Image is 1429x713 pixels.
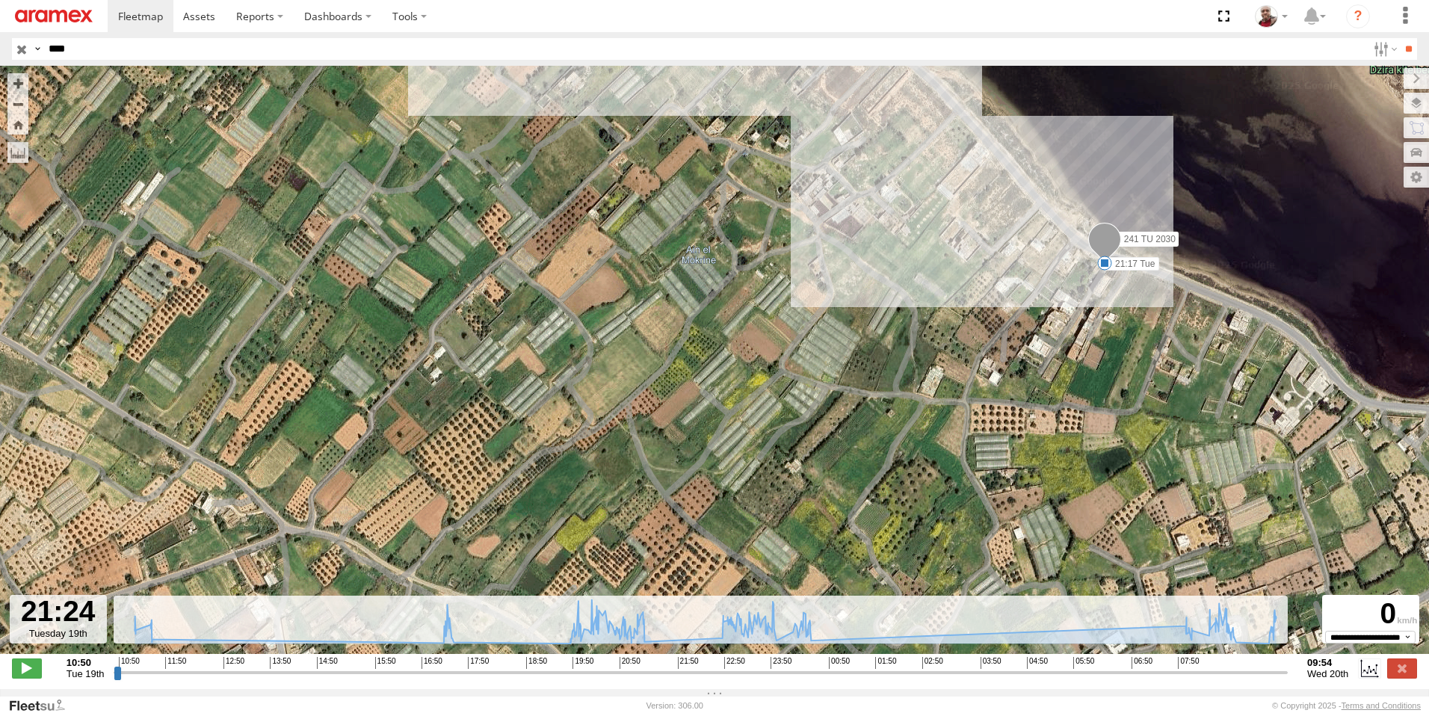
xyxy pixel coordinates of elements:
[620,657,641,669] span: 20:50
[678,657,699,669] span: 21:50
[1307,657,1348,668] strong: 09:54
[922,657,943,669] span: 02:50
[1342,701,1421,710] a: Terms and Conditions
[15,10,93,22] img: aramex-logo.svg
[67,657,105,668] strong: 10:50
[67,668,105,679] span: Tue 19th Aug 2025
[724,657,745,669] span: 22:50
[12,658,42,678] label: Play/Stop
[1105,257,1159,271] label: 21:17 Tue
[7,93,28,114] button: Zoom out
[1387,658,1417,678] label: Close
[1073,657,1094,669] span: 05:50
[875,657,896,669] span: 01:50
[317,657,338,669] span: 14:50
[7,73,28,93] button: Zoom in
[7,142,28,163] label: Measure
[1124,235,1176,245] span: 241 TU 2030
[119,657,140,669] span: 10:50
[1404,167,1429,188] label: Map Settings
[8,698,77,713] a: Visit our Website
[1027,657,1048,669] span: 04:50
[1178,657,1199,669] span: 07:50
[468,657,489,669] span: 17:50
[646,701,703,710] div: Version: 306.00
[31,38,43,60] label: Search Query
[375,657,396,669] span: 15:50
[1346,4,1370,28] i: ?
[1368,38,1400,60] label: Search Filter Options
[526,657,547,669] span: 18:50
[1307,668,1348,679] span: Wed 20th Aug 2025
[422,657,442,669] span: 16:50
[1250,5,1293,28] div: Majdi Ghannoudi
[223,657,244,669] span: 12:50
[7,114,28,135] button: Zoom Home
[1324,597,1417,631] div: 0
[1272,701,1421,710] div: © Copyright 2025 -
[771,657,791,669] span: 23:50
[981,657,1001,669] span: 03:50
[1132,657,1152,669] span: 06:50
[270,657,291,669] span: 13:50
[829,657,850,669] span: 00:50
[572,657,593,669] span: 19:50
[165,657,186,669] span: 11:50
